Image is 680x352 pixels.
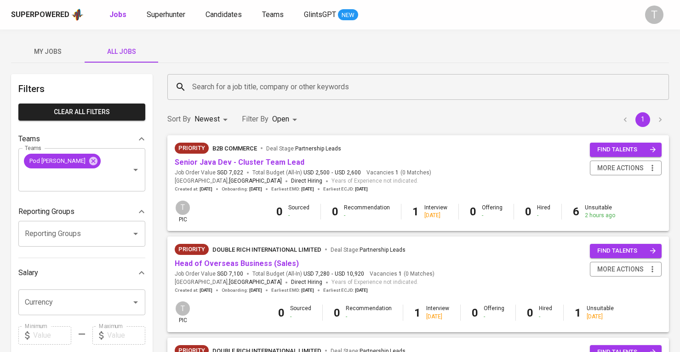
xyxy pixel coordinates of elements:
[252,169,361,177] span: Total Budget (All-In)
[635,112,650,127] button: page 1
[617,112,669,127] nav: pagination navigation
[18,202,145,221] div: Reporting Groups
[249,186,262,192] span: [DATE]
[175,300,191,324] div: pic
[537,212,550,219] div: -
[394,169,399,177] span: 1
[18,264,145,282] div: Salary
[129,296,142,309] button: Open
[200,186,212,192] span: [DATE]
[272,115,289,123] span: Open
[426,305,449,320] div: Interview
[266,145,341,152] span: Deal Stage :
[18,133,40,144] p: Teams
[338,11,358,20] span: NEW
[288,204,309,219] div: Sourced
[107,326,145,345] input: Value
[175,177,282,186] span: [GEOGRAPHIC_DATA] ,
[573,205,579,218] b: 6
[397,270,402,278] span: 1
[252,270,364,278] span: Total Budget (All-In)
[18,104,145,121] button: Clear All filters
[206,9,244,21] a: Candidates
[355,287,368,294] span: [DATE]
[291,279,322,285] span: Direct Hiring
[301,186,314,192] span: [DATE]
[212,145,257,152] span: B2B Commerce
[331,169,333,177] span: -
[597,162,644,174] span: more actions
[271,287,314,294] span: Earliest EMD :
[370,270,434,278] span: Vacancies ( 0 Matches )
[587,305,614,320] div: Unsuitable
[242,114,269,125] p: Filter By
[249,287,262,294] span: [DATE]
[175,287,212,294] span: Created at :
[278,306,285,319] b: 0
[290,313,311,321] div: -
[331,177,418,186] span: Years of Experience not indicated.
[484,313,504,321] div: -
[331,270,333,278] span: -
[424,204,447,219] div: Interview
[590,262,662,277] button: more actions
[331,247,406,253] span: Deal Stage :
[217,169,243,177] span: SGD 7,022
[585,212,615,219] div: 2 hours ago
[175,158,304,167] a: Senior Java Dev - Cluster Team Lead
[590,143,662,157] button: find talents
[585,204,615,219] div: Unsuitable
[290,305,311,320] div: Sourced
[24,154,101,168] div: Pod [PERSON_NAME]
[412,205,419,218] b: 1
[272,111,300,128] div: Open
[360,247,406,253] span: Partnership Leads
[525,205,531,218] b: 0
[590,244,662,258] button: find talents
[90,46,153,58] span: All Jobs
[288,212,309,219] div: -
[597,144,656,155] span: find talents
[175,143,209,154] div: New Job received from Demand Team
[482,204,503,219] div: Offering
[304,10,336,19] span: GlintsGPT
[366,169,431,177] span: Vacancies ( 0 Matches )
[200,287,212,294] span: [DATE]
[575,306,581,319] b: 1
[484,305,504,320] div: Offering
[426,313,449,321] div: [DATE]
[346,305,392,320] div: Recommendation
[355,186,368,192] span: [DATE]
[414,306,421,319] b: 1
[11,10,69,20] div: Superpowered
[301,287,314,294] span: [DATE]
[331,278,418,287] span: Years of Experience not indicated.
[175,200,191,216] div: T
[33,326,71,345] input: Value
[334,306,340,319] b: 0
[335,169,361,177] span: USD 2,600
[344,204,390,219] div: Recommendation
[18,267,38,278] p: Salary
[527,306,533,319] b: 0
[332,205,338,218] b: 0
[539,313,552,321] div: -
[472,306,478,319] b: 0
[129,227,142,240] button: Open
[590,161,662,176] button: more actions
[71,8,84,22] img: app logo
[175,270,243,278] span: Job Order Value
[222,287,262,294] span: Onboarding :
[129,163,142,176] button: Open
[323,287,368,294] span: Earliest ECJD :
[597,246,656,256] span: find talents
[18,130,145,148] div: Teams
[222,186,262,192] span: Onboarding :
[470,205,476,218] b: 0
[24,156,91,165] span: Pod [PERSON_NAME]
[217,270,243,278] span: SGD 7,100
[175,200,191,224] div: pic
[537,204,550,219] div: Hired
[295,145,341,152] span: Partnership Leads
[262,9,286,21] a: Teams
